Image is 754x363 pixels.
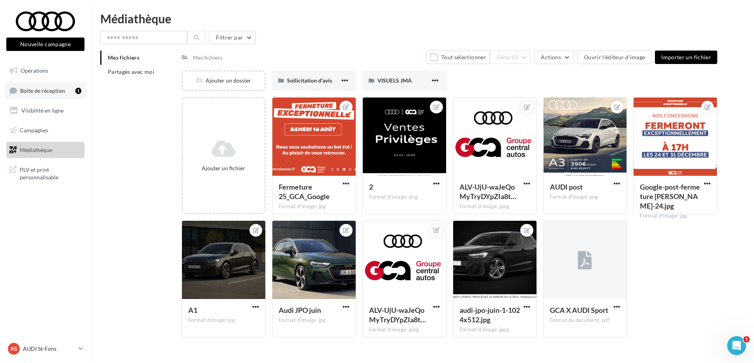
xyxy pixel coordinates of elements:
[550,317,621,324] div: Format du document: pdf
[108,54,139,61] span: Mes fichiers
[369,194,440,201] div: Format d'image: png
[377,77,412,84] span: VISUELS JMA
[5,82,86,99] a: Boîte de réception1
[490,51,531,64] button: Gérer(0)
[10,345,17,353] span: AS
[287,77,332,84] span: Sollicitation d'avis
[6,341,84,356] a: AS AUDI St-Fons
[5,102,86,119] a: Visibilité en ligne
[661,54,711,60] span: Importer un fichier
[186,164,261,172] div: Ajouter un fichier
[20,146,52,153] span: Médiathèque
[577,51,652,64] button: Ouvrir l'éditeur d'image
[460,326,530,333] div: Format d'image: jpeg
[100,13,745,24] div: Médiathèque
[727,336,746,355] iframe: Intercom live chat
[279,182,330,201] span: Fermeture 25_GCA_Google
[5,62,86,79] a: Opérations
[21,67,48,74] span: Opérations
[541,54,561,60] span: Actions
[193,54,222,62] div: Mes fichiers
[5,142,86,158] a: Médiathèque
[188,306,197,314] span: A1
[188,317,259,324] div: Format d'image: jpg
[279,317,349,324] div: Format d'image: jpg
[655,51,717,64] button: Importer un fichier
[369,326,440,333] div: Format d'image: jpeg
[279,306,321,314] span: Audi JPO juin
[279,203,349,210] div: Format d'image: jpg
[640,213,711,220] div: Format d'image: jpg
[5,122,86,139] a: Campagnes
[20,87,65,94] span: Boîte de réception
[550,182,583,191] span: AUDI post
[426,51,490,64] button: Tout sélectionner
[75,88,81,94] div: 1
[640,182,700,210] span: Google-post-fermeture noel-24.jpg
[460,306,520,324] span: audi-jpo-juin-1-1024x512.jpg
[209,31,256,44] button: Filtrer par
[743,336,750,342] span: 1
[550,194,621,201] div: Format d'image: png
[20,164,81,181] span: PLV et print personnalisable
[183,77,264,85] div: Ajouter un dossier
[550,306,608,314] span: GCA X AUDI Sport
[512,54,518,60] span: (0)
[23,345,75,353] p: AUDI St-Fons
[21,107,64,114] span: Visibilité en ligne
[369,182,373,191] span: 2
[534,51,574,64] button: Actions
[460,203,530,210] div: Format d'image: jpeg
[5,161,86,184] a: PLV et print personnalisable
[369,306,426,324] span: ALV-UjU-waJeQoMyTryDYpZIa8tGZCGazk_kpMhgMPZyTfu0CfByvu4n
[108,68,154,75] span: Partagés avec moi
[20,127,48,134] span: Campagnes
[460,182,516,201] span: ALV-UjU-waJeQoMyTryDYpZIa8tGZCGazk_kpMhgMPZyTfu0CfByvu4n
[6,38,84,51] button: Nouvelle campagne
